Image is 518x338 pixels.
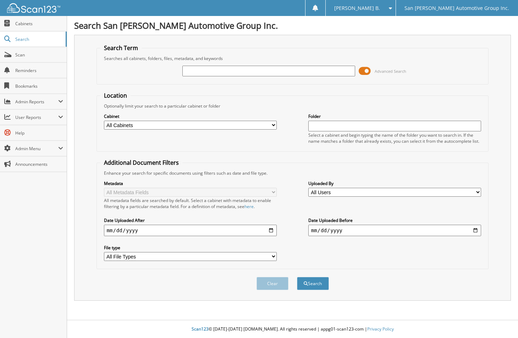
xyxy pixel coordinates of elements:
[483,304,518,338] iframe: Chat Widget
[257,277,288,290] button: Clear
[104,217,277,223] label: Date Uploaded After
[15,99,58,105] span: Admin Reports
[15,67,63,73] span: Reminders
[15,36,62,42] span: Search
[104,180,277,186] label: Metadata
[308,225,481,236] input: end
[100,92,131,99] legend: Location
[104,197,277,209] div: All metadata fields are searched by default. Select a cabinet with metadata to enable filtering b...
[15,130,63,136] span: Help
[15,52,63,58] span: Scan
[308,180,481,186] label: Uploaded By
[104,245,277,251] label: File type
[100,170,485,176] div: Enhance your search for specific documents using filters such as date and file type.
[104,225,277,236] input: start
[244,203,254,209] a: here
[404,6,509,10] span: San [PERSON_NAME] Automotive Group Inc.
[7,3,60,13] img: scan123-logo-white.svg
[308,113,481,119] label: Folder
[375,69,406,74] span: Advanced Search
[100,44,142,52] legend: Search Term
[100,159,182,167] legend: Additional Document Filters
[74,20,511,31] h1: Search San [PERSON_NAME] Automotive Group Inc.
[15,114,58,120] span: User Reports
[15,21,63,27] span: Cabinets
[308,132,481,144] div: Select a cabinet and begin typing the name of the folder you want to search in. If the name match...
[367,326,394,332] a: Privacy Policy
[334,6,380,10] span: [PERSON_NAME] B.
[104,113,277,119] label: Cabinet
[15,83,63,89] span: Bookmarks
[100,55,485,61] div: Searches all cabinets, folders, files, metadata, and keywords
[15,146,58,152] span: Admin Menu
[308,217,481,223] label: Date Uploaded Before
[67,321,518,338] div: © [DATE]-[DATE] [DOMAIN_NAME]. All rights reserved | appg01-scan123-com |
[192,326,209,332] span: Scan123
[100,103,485,109] div: Optionally limit your search to a particular cabinet or folder
[297,277,329,290] button: Search
[15,161,63,167] span: Announcements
